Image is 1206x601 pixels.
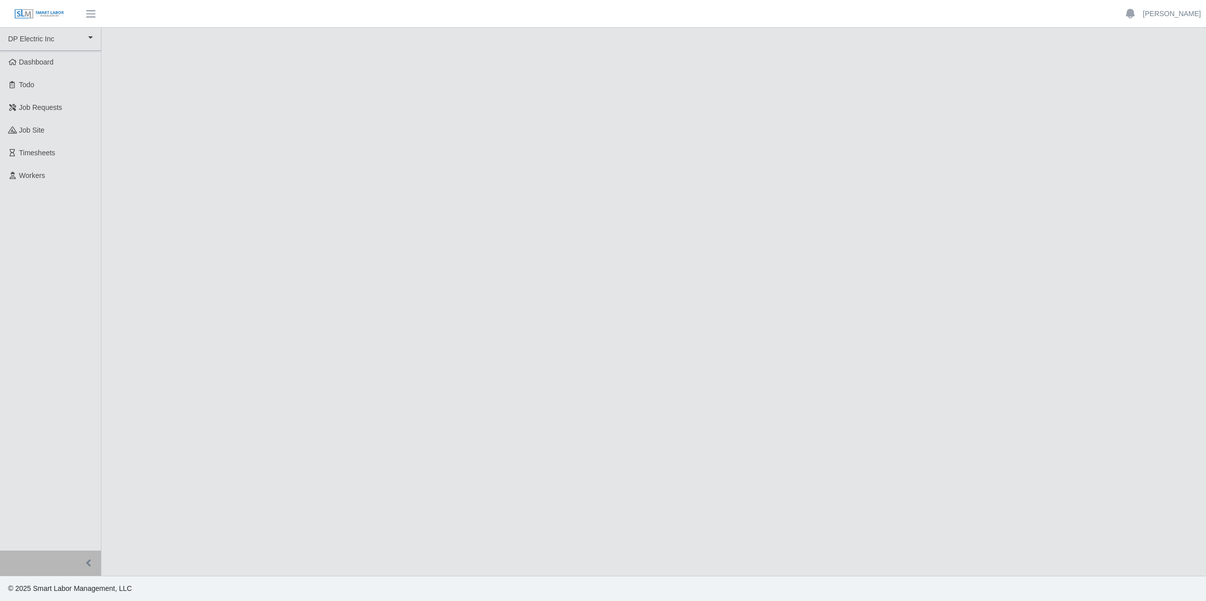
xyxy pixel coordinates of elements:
[19,103,63,111] span: Job Requests
[19,126,45,134] span: job site
[19,81,34,89] span: Todo
[19,58,54,66] span: Dashboard
[14,9,65,20] img: SLM Logo
[19,149,56,157] span: Timesheets
[1143,9,1201,19] a: [PERSON_NAME]
[8,584,132,592] span: © 2025 Smart Labor Management, LLC
[19,171,45,179] span: Workers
